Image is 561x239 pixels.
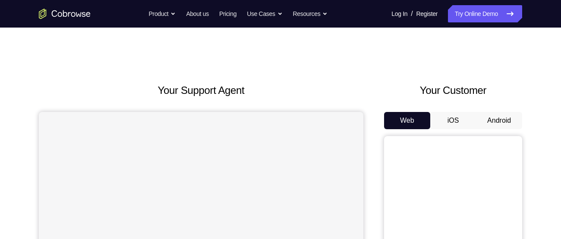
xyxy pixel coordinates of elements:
a: Go to the home page [39,9,91,19]
button: Resources [293,5,328,22]
a: Register [416,5,438,22]
span: / [411,9,413,19]
a: Try Online Demo [448,5,522,22]
button: Web [384,112,430,129]
a: Pricing [219,5,236,22]
button: Product [149,5,176,22]
button: iOS [430,112,476,129]
a: Log In [391,5,407,22]
h2: Your Customer [384,83,522,98]
button: Android [476,112,522,129]
button: Use Cases [247,5,282,22]
a: About us [186,5,208,22]
h2: Your Support Agent [39,83,363,98]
